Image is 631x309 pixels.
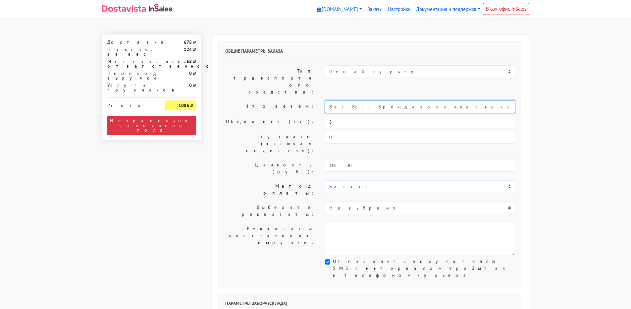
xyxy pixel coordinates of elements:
img: InSales [149,4,173,12]
label: Выберите реквизиты: [220,202,320,220]
div: Доставка [102,40,160,44]
strong: 1086 [179,102,189,108]
strong: 0 [189,82,192,88]
div: Наценка за вес [102,47,160,56]
div: Перевод выручки [102,71,160,80]
label: Общий вес (кг): [220,116,320,128]
img: Dostavista - срочная курьерская служба доставки [102,5,146,12]
strong: 58 [186,58,192,64]
label: Отправлять получателям SMS с интервалом прибытия и телефоном курьера [333,258,515,279]
a: [DOMAIN_NAME] [314,3,365,16]
div: Неправильно заполнены поля [107,116,196,135]
div: Итого [107,100,155,108]
div: Услуги грузчиков [102,83,160,92]
a: Настройки [385,3,413,16]
label: Грузчики (включая водителя): [220,131,320,156]
h6: Общие параметры заказа [225,48,515,57]
a: Заказы [365,3,385,16]
label: Что везем: [220,100,320,113]
strong: 678 [184,39,192,45]
div: Материальная ответственность [102,59,160,68]
a: В Бэк-офис InSales [483,3,529,15]
label: Реквизиты для перевода выручки: [220,223,320,255]
strong: 124 [184,46,192,52]
label: Ценность (руб.): [220,159,320,178]
label: Тип транспортного средства: [220,65,320,98]
strong: 0 [189,70,192,76]
a: Документация и поддержка [413,3,483,16]
label: Метод оплаты: [220,180,320,199]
